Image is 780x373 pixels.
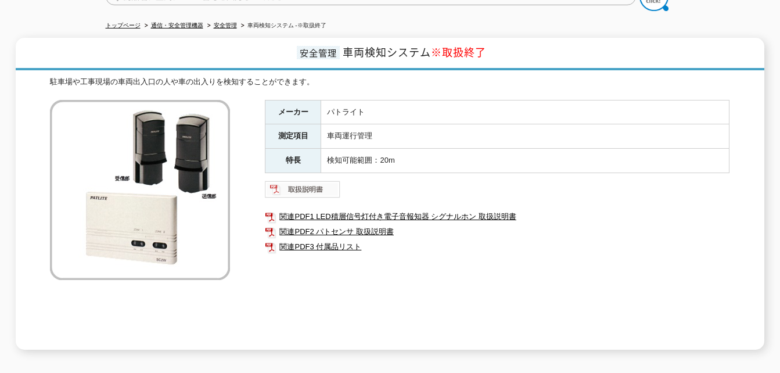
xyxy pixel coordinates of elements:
[265,188,341,196] a: 取扱説明書
[50,76,729,88] div: 駐車場や工事現場の車両出入口の人や車の出入りを検知することができます。
[321,124,729,149] td: 車両運行管理
[151,22,203,28] a: 通信・安全管理機器
[50,100,230,280] img: 車両検知システム -※取扱終了
[321,149,729,173] td: 検知可能範囲：20m
[265,209,729,224] a: 関連PDF1 LED積層信号灯付き電子音報知器 シグナルホン 取扱説明書
[265,100,321,124] th: メーカー
[343,44,486,60] span: 車両検知システム
[265,149,321,173] th: 特長
[239,20,326,32] li: 車両検知システム -※取扱終了
[297,46,340,59] span: 安全管理
[106,22,141,28] a: トップページ
[265,224,729,239] a: 関連PDF2 パトセンサ 取扱説明書
[321,100,729,124] td: パトライト
[265,239,729,254] a: 関連PDF3 付属品リスト
[265,180,341,199] img: 取扱説明書
[431,44,486,60] span: ※取扱終了
[214,22,237,28] a: 安全管理
[265,124,321,149] th: 測定項目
